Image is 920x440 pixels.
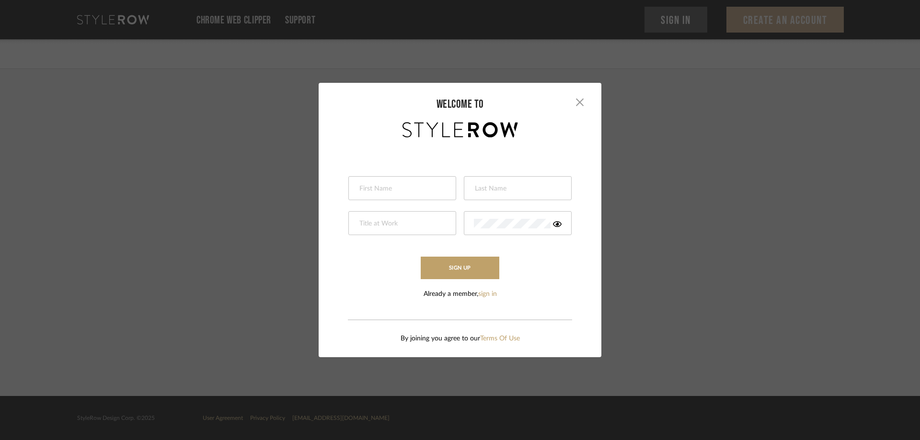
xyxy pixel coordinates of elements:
[319,97,601,111] div: welcome to
[478,291,497,297] a: sign in
[474,184,559,193] input: Last Name
[319,334,601,344] div: By joining you agree to our
[570,92,589,112] button: Close
[421,257,499,279] button: Sign Up
[358,219,444,228] input: Title at Work
[424,289,497,299] div: Already a member,
[480,335,520,342] a: Terms Of Use
[358,184,444,193] input: First Name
